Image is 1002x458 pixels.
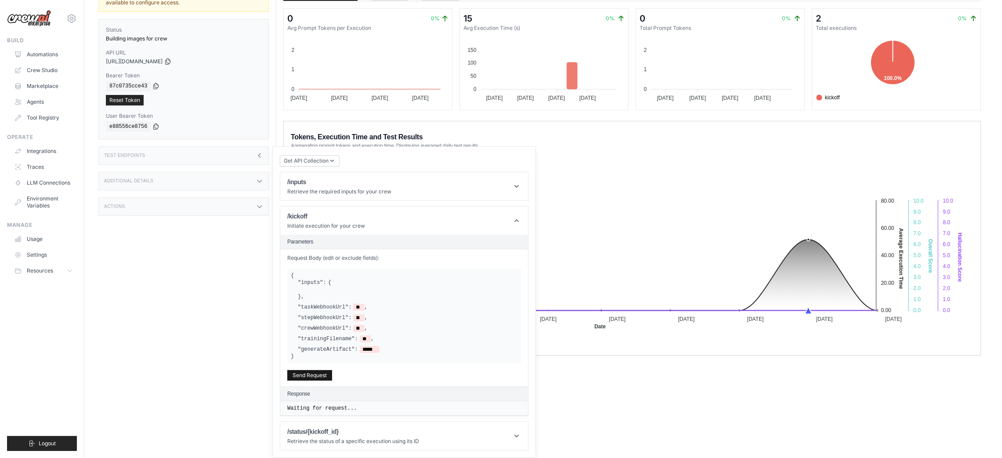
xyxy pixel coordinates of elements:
a: Usage [11,232,77,246]
label: Bearer Token [106,72,261,79]
button: Resources [11,264,77,278]
span: 0% [782,15,791,22]
p: Retrieve the required inputs for your crew [287,188,391,195]
tspan: 2.0 [943,285,950,291]
tspan: 0 [644,86,647,92]
span: Tokens, Execution Time and Test Results [291,132,423,142]
span: } [298,293,301,300]
tspan: 6.0 [943,242,950,248]
span: 0% [431,15,440,22]
a: Marketplace [11,79,77,93]
a: LLM Connections [11,176,77,190]
tspan: [DATE] [816,316,833,323]
span: [URL][DOMAIN_NAME] [106,58,163,65]
tspan: 1 [292,66,295,73]
tspan: [DATE] [540,316,557,323]
tspan: 40.00 [881,253,894,259]
tspan: 10.0 [913,198,924,204]
div: Operate [7,134,77,141]
a: Agents [11,95,77,109]
text: Overall Score [927,239,933,273]
tspan: 150 [468,47,477,53]
div: 0 [287,12,293,25]
label: Status [106,26,261,33]
a: Environment Variables [11,192,77,213]
tspan: 80.00 [881,198,894,204]
div: 15 [463,12,472,25]
label: "trainingFilename": [298,335,358,342]
tspan: 5.0 [943,253,950,259]
span: 0% [606,15,615,22]
tspan: 60.00 [881,225,894,231]
label: "taskWebhookUrl": [298,304,351,311]
iframe: Chat Widget [958,416,1002,458]
div: 0 [640,12,645,25]
img: Logo [7,10,51,27]
tspan: 0.0 [943,307,950,313]
tspan: 0 [292,86,295,92]
tspan: 100 [468,60,477,66]
tspan: 4.0 [913,263,921,269]
tspan: [DATE] [331,95,348,101]
span: , [371,335,374,342]
dt: Total Prompt Tokens [640,25,801,32]
tspan: 10.0 [943,198,953,204]
tspan: 1 [644,66,647,73]
a: Reset Token [106,95,144,105]
span: Resources [27,267,53,274]
div: Building images for crew [106,35,261,42]
p: Retrieve the status of a specific execution using its ID [287,438,419,445]
span: Aggregating prompt tokens and execution time. Displaying averaged daily test results. [291,142,479,149]
tspan: [DATE] [657,95,674,101]
h2: Parameters [287,238,521,245]
h1: /status/{kickoff_id} [287,427,419,436]
span: { [291,273,294,279]
tspan: [DATE] [372,95,388,101]
tspan: 9.0 [913,209,921,215]
label: Request Body (edit or exclude fields): [287,254,521,262]
h1: /inputs [287,178,391,186]
text: Average Execution Time [898,228,904,289]
code: 87c0735cce43 [106,81,151,91]
div: Build [7,37,77,44]
tspan: [DATE] [609,316,626,323]
tspan: 50 [470,73,477,79]
pre: Waiting for request... [287,405,521,412]
tspan: [DATE] [885,316,902,323]
tspan: 2 [644,47,647,53]
a: Tool Registry [11,111,77,125]
span: } [291,353,294,360]
h3: Actions [104,204,125,209]
text: Date [594,324,606,330]
a: Crew Studio [11,63,77,77]
tspan: 3.0 [943,274,950,280]
div: Manage [7,222,77,229]
tspan: 7.0 [913,231,921,237]
tspan: 2.0 [913,285,921,291]
tspan: 1.0 [943,296,950,302]
label: "crewWebhookUrl": [298,325,351,332]
tspan: 7.0 [943,231,950,237]
tspan: [DATE] [486,95,503,101]
tspan: [DATE] [290,95,307,101]
tspan: 4.0 [943,263,950,269]
label: "stepWebhookUrl": [298,314,351,321]
code: e88556ce8756 [106,121,151,132]
tspan: 9.0 [943,209,950,215]
tspan: [DATE] [722,95,738,101]
text: Hallucination Score [957,233,963,282]
dt: Total executions [816,25,977,32]
button: Get API Collection [280,155,340,167]
h3: Test Endpoints [104,153,145,158]
tspan: 0.0 [913,307,921,313]
tspan: 20.00 [881,280,894,286]
tspan: 0 [474,86,477,92]
h1: /kickoff [287,212,365,221]
tspan: 8.0 [913,220,921,226]
tspan: 5.0 [913,253,921,259]
span: , [365,304,368,311]
div: 2 [816,12,821,25]
span: { [328,279,331,286]
label: User Bearer Token [106,113,261,120]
